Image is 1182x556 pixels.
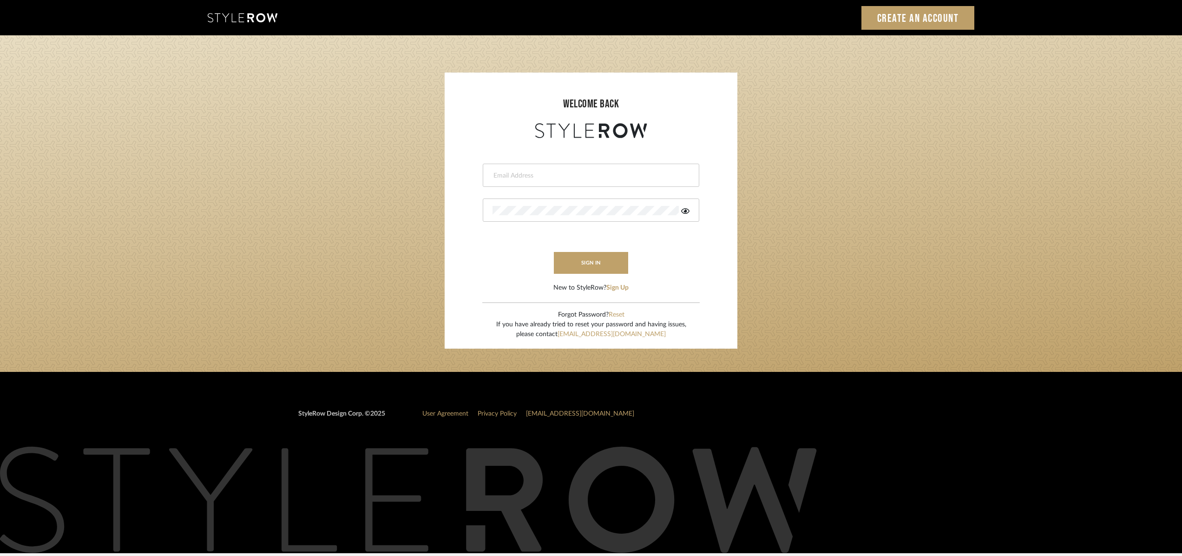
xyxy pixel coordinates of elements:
[454,96,728,113] div: welcome back
[554,252,628,274] button: sign in
[492,171,687,180] input: Email Address
[526,410,634,417] a: [EMAIL_ADDRESS][DOMAIN_NAME]
[496,310,686,320] div: Forgot Password?
[298,409,385,426] div: StyleRow Design Corp. ©2025
[422,410,468,417] a: User Agreement
[478,410,517,417] a: Privacy Policy
[558,331,666,338] a: [EMAIL_ADDRESS][DOMAIN_NAME]
[553,283,629,293] div: New to StyleRow?
[861,6,975,30] a: Create an Account
[606,283,629,293] button: Sign Up
[609,310,624,320] button: Reset
[496,320,686,339] div: If you have already tried to reset your password and having issues, please contact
